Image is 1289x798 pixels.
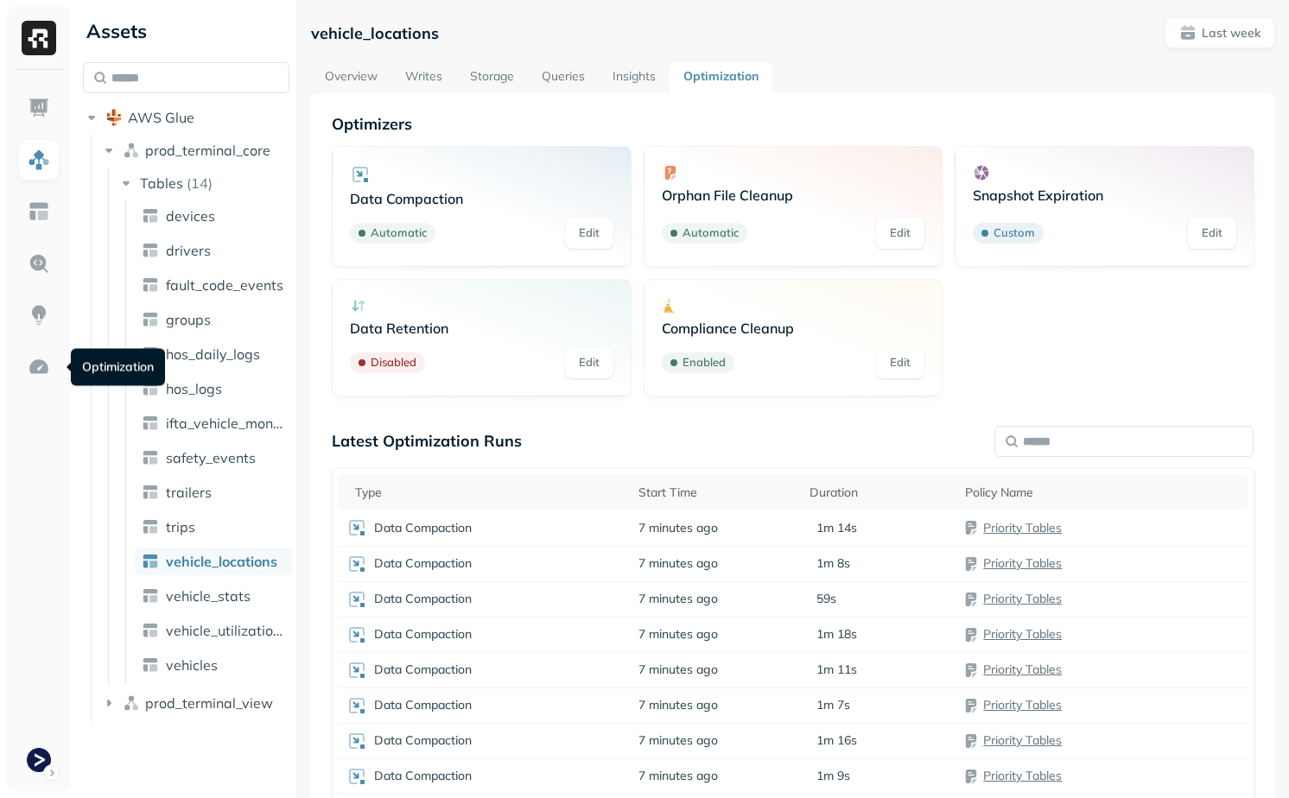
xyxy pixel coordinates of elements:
p: Data Compaction [374,662,472,678]
a: Edit [876,347,924,378]
span: ifta_vehicle_months [166,415,285,432]
a: Overview [311,62,391,93]
div: Assets [83,17,289,45]
p: Enabled [683,354,726,371]
span: 7 minutes ago [638,520,718,536]
img: Ryft [22,21,56,55]
a: safety_events [135,444,292,472]
img: Assets [28,149,50,171]
a: hos_logs [135,375,292,402]
img: Dashboard [28,97,50,119]
a: trailers [135,478,292,506]
p: Snapshot Expiration [973,187,1236,204]
span: devices [166,207,215,225]
p: Last week [1202,25,1260,41]
img: table [142,380,159,397]
img: table [142,276,159,294]
span: vehicles [166,656,218,674]
span: hos_logs [166,380,222,397]
p: 1m 16s [816,732,857,749]
img: namespace [123,142,140,159]
a: Priority Tables [983,591,1062,606]
img: table [142,518,159,535]
p: Data Compaction [374,555,472,572]
img: Optimization [28,356,50,378]
img: table [142,622,159,639]
img: table [142,449,159,466]
img: table [142,484,159,501]
button: prod_terminal_core [100,136,290,164]
img: table [142,242,159,259]
span: safety_events [166,449,256,466]
p: Orphan File Cleanup [662,187,925,204]
span: 7 minutes ago [638,768,718,784]
p: 59s [816,591,836,607]
img: table [142,345,159,363]
a: fault_code_events [135,271,292,299]
p: Data Compaction [374,768,472,784]
a: Insights [599,62,670,93]
img: table [142,587,159,605]
div: Policy Name [965,484,1240,501]
img: table [142,415,159,432]
img: table [142,656,159,674]
button: prod_terminal_view [100,689,290,717]
a: Priority Tables [983,520,1062,535]
img: table [142,207,159,225]
span: trailers [166,484,212,501]
a: Priority Tables [983,768,1062,783]
img: Insights [28,304,50,326]
p: Custom [994,225,1035,242]
div: Start Time [638,484,792,501]
a: Priority Tables [983,555,1062,571]
span: AWS Glue [128,109,194,126]
a: vehicle_locations [135,548,292,575]
p: Data Compaction [374,697,472,713]
a: drivers [135,237,292,264]
p: Data Compaction [350,190,613,207]
a: Priority Tables [983,626,1062,642]
a: Priority Tables [983,662,1062,677]
span: groups [166,311,211,328]
span: drivers [166,242,211,259]
span: 7 minutes ago [638,697,718,713]
p: Data Retention [350,320,613,337]
div: Duration [810,484,948,501]
a: devices [135,202,292,230]
p: Data Compaction [374,732,472,749]
a: Edit [1188,218,1236,249]
a: Queries [528,62,599,93]
a: vehicle_utilization_day [135,617,292,644]
button: Tables(14) [117,169,291,197]
a: ifta_vehicle_months [135,409,292,437]
img: Terminal [27,748,51,772]
a: Storage [456,62,528,93]
img: root [105,109,123,126]
a: vehicles [135,651,292,679]
button: AWS Glue [83,104,289,131]
img: namespace [123,694,140,712]
img: Query Explorer [28,252,50,275]
span: Tables [140,174,183,192]
span: vehicle_stats [166,587,251,605]
p: Disabled [371,354,416,371]
a: hos_daily_logs [135,340,292,368]
a: trips [135,513,292,541]
p: vehicle_locations [311,23,439,43]
span: 7 minutes ago [638,626,718,643]
span: vehicle_utilization_day [166,622,285,639]
span: vehicle_locations [166,553,277,570]
p: ( 14 ) [187,174,213,192]
div: Type [355,484,621,501]
a: Writes [391,62,456,93]
p: Optimizers [332,114,1254,134]
a: Optimization [670,62,772,93]
button: Last week [1165,17,1275,48]
span: prod_terminal_core [145,142,270,159]
span: 7 minutes ago [638,662,718,678]
p: 1m 9s [816,768,850,784]
p: 1m 11s [816,662,857,678]
img: table [142,553,159,570]
a: Priority Tables [983,732,1062,748]
p: Automatic [371,225,427,242]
